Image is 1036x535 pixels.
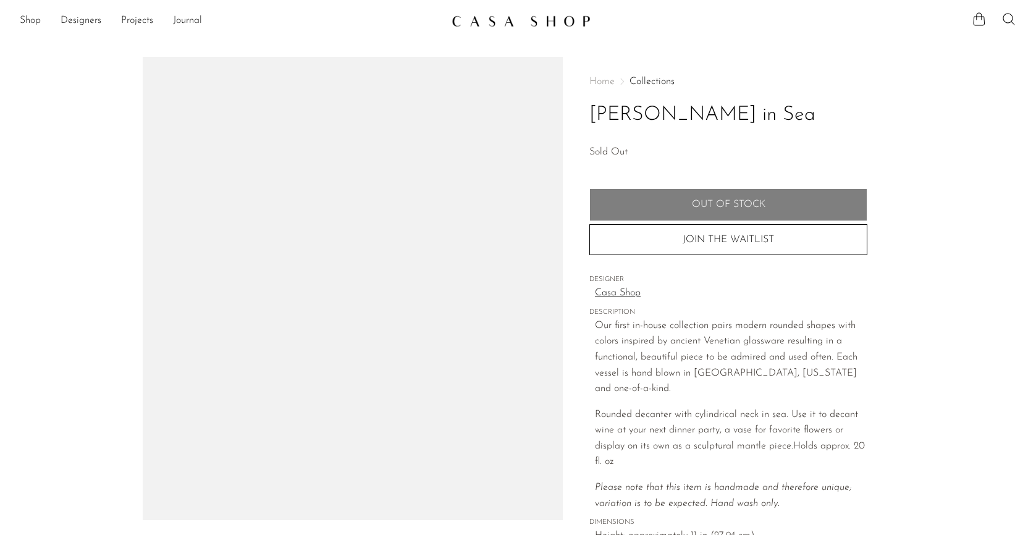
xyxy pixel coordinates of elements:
[589,517,867,528] span: DIMENSIONS
[589,188,867,221] button: Add to cart
[595,482,854,508] em: Please note that this item is handmade and therefore unique; variation is to be expected. Hand wa...
[589,77,867,86] nav: Breadcrumbs
[595,285,867,301] a: Casa Shop
[589,99,867,131] h1: [PERSON_NAME] in Sea
[589,77,615,86] span: Home
[61,13,101,29] a: Designers
[589,274,867,285] span: DESIGNER
[589,147,628,157] span: Sold Out
[589,224,867,255] button: JOIN THE WAITLIST
[20,13,41,29] a: Shop
[692,199,765,211] span: Out of stock
[20,11,442,32] nav: Desktop navigation
[121,13,153,29] a: Projects
[589,307,867,318] span: DESCRIPTION
[20,11,442,32] ul: NEW HEADER MENU
[173,13,202,29] a: Journal
[630,77,675,86] a: Collections
[595,318,867,397] p: Our first in-house collection pairs modern rounded shapes with colors inspired by ancient Venetia...
[595,407,867,470] p: Rounded decanter with cylindrical neck in sea. Use it to decant wine at your next dinner party, a...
